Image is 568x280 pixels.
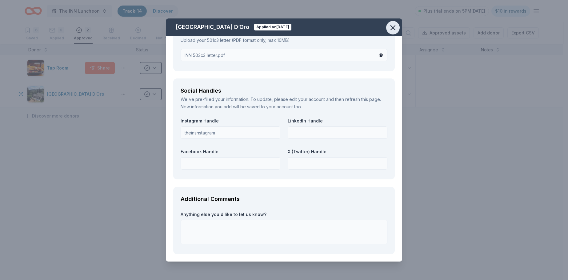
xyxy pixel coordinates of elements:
[288,118,387,124] label: LinkedIn Handle
[181,86,387,96] div: Social Handles
[181,211,387,218] label: Anything else you'd like to let us know?
[181,118,280,124] label: Instagram Handle
[185,52,225,58] div: INN 503c3 letter.pdf
[176,22,249,32] div: [GEOGRAPHIC_DATA] D’Oro
[181,37,387,44] p: Upload your 501c3 letter (PDF format only, max 10MB)
[181,96,387,110] div: We've pre-filled your information. To update, please and then refresh this page. New information ...
[254,24,291,30] div: Applied on [DATE]
[288,149,387,155] label: X (Twitter) Handle
[289,97,325,102] a: edit your account
[181,149,280,155] label: Facebook Handle
[181,194,387,204] div: Additional Comments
